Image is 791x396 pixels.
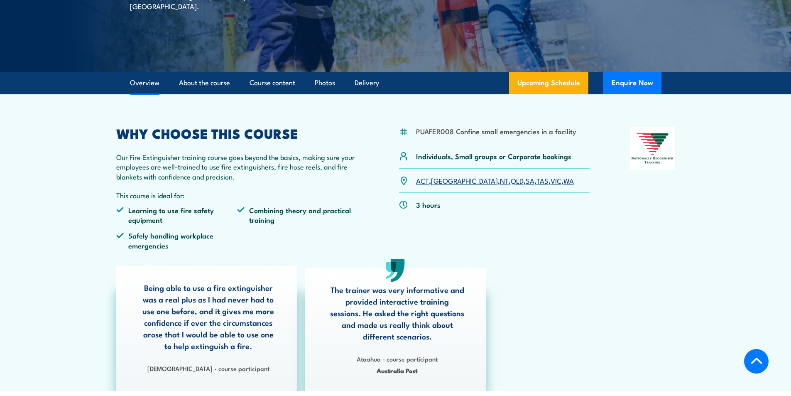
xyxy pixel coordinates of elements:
p: Our Fire Extinguisher training course goes beyond the basics, making sure your employees are well... [116,152,359,181]
span: Australia Post [330,366,465,375]
li: PUAFER008 Confine small emergencies in a facility [416,126,576,136]
a: VIC [551,175,561,185]
p: , , , , , , , [416,176,574,185]
a: QLD [511,175,524,185]
a: Upcoming Schedule [509,72,588,94]
li: Combining theory and practical training [237,205,358,225]
a: WA [563,175,574,185]
p: This course is ideal for: [116,190,359,200]
p: Individuals, Small groups or Corporate bookings [416,151,571,161]
p: Being able to use a fire extinguisher was a real plus as I had never had to use one before, and i... [141,282,276,352]
li: Safely handling workplace emergencies [116,231,238,250]
a: ACT [416,175,429,185]
a: TAS [536,175,549,185]
a: Course content [250,72,295,94]
button: Enquire Now [603,72,661,94]
a: Photos [315,72,335,94]
a: Delivery [355,72,379,94]
strong: Ataahua - course participant [357,354,438,363]
strong: [DEMOGRAPHIC_DATA] - course participant [147,364,269,373]
p: The trainer was very informative and provided interactive training sessions. He asked the right q... [330,284,465,342]
p: 3 hours [416,200,441,209]
a: [GEOGRAPHIC_DATA] [431,175,498,185]
li: Learning to use fire safety equipment [116,205,238,225]
img: Nationally Recognised Training logo. [630,127,675,170]
a: SA [526,175,534,185]
h2: WHY CHOOSE THIS COURSE [116,127,359,139]
a: Overview [130,72,159,94]
a: About the course [179,72,230,94]
a: NT [500,175,509,185]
